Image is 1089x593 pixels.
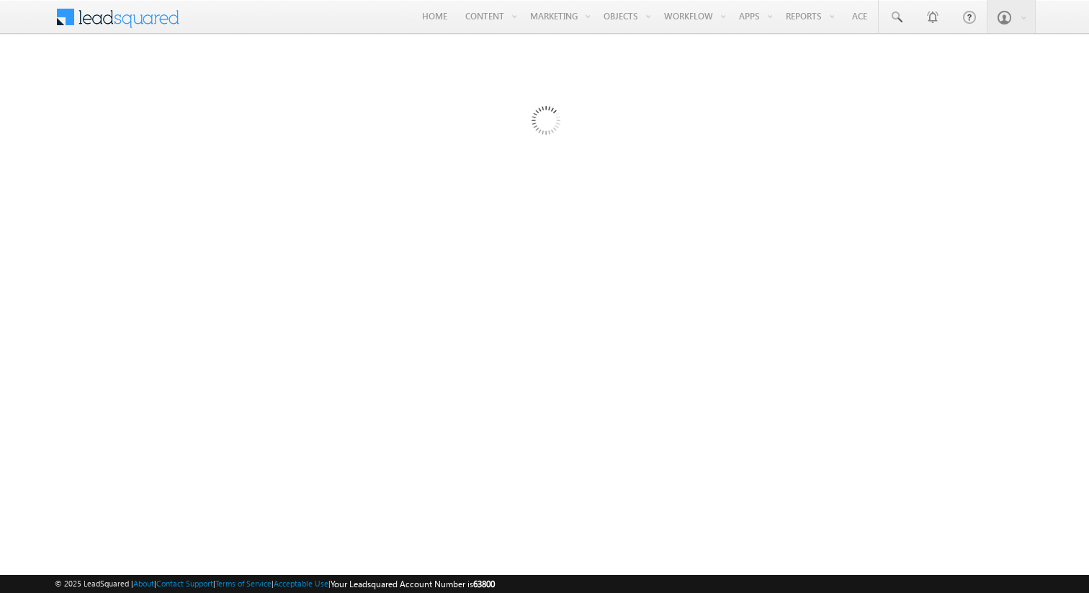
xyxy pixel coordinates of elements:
span: 63800 [473,579,495,589]
a: Acceptable Use [274,579,328,588]
a: Terms of Service [215,579,272,588]
span: Your Leadsquared Account Number is [331,579,495,589]
a: About [133,579,154,588]
span: © 2025 LeadSquared | | | | | [55,577,495,591]
img: Loading... [470,48,619,197]
a: Contact Support [156,579,213,588]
